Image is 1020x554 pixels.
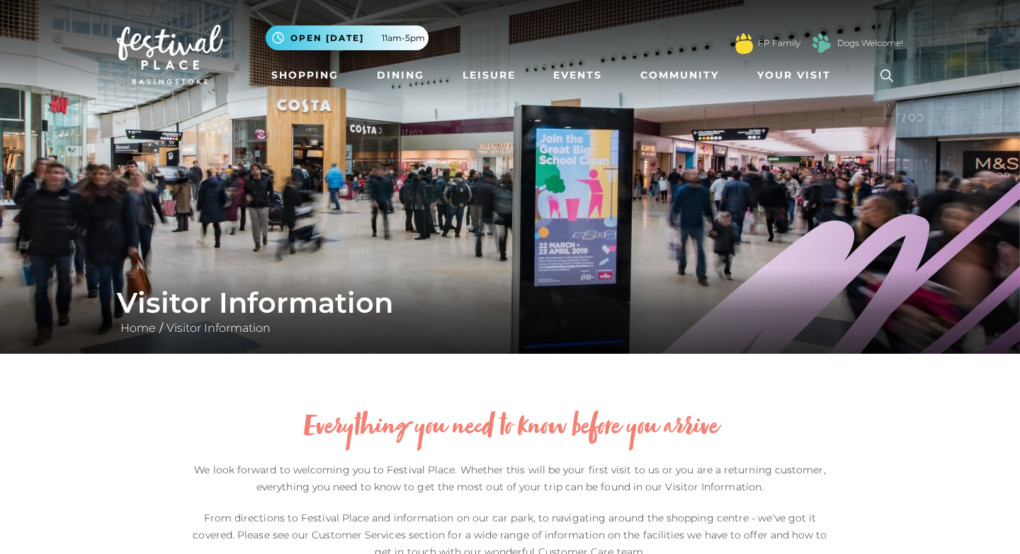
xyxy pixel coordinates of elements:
a: Your Visit [752,62,844,88]
a: Visitor Information [163,321,274,335]
h2: Everything you need to know before you arrive [184,412,836,444]
a: FP Family [758,37,800,50]
img: Festival Place Logo [117,25,223,84]
a: Home [117,321,159,335]
a: Dogs Welcome! [837,37,903,50]
a: Community [635,62,725,88]
a: Dining [371,62,430,88]
a: Shopping [266,62,344,88]
div: / [106,286,914,337]
span: 11am-5pm [382,32,425,45]
span: Your Visit [757,68,831,83]
p: We look forward to welcoming you to Festival Place. Whether this will be your first visit to us o... [184,461,836,495]
a: Leisure [457,62,521,88]
h1: Visitor Information [117,286,903,320]
button: Open [DATE] 11am-5pm [266,25,429,50]
span: Open [DATE] [290,32,364,45]
a: Events [548,62,608,88]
